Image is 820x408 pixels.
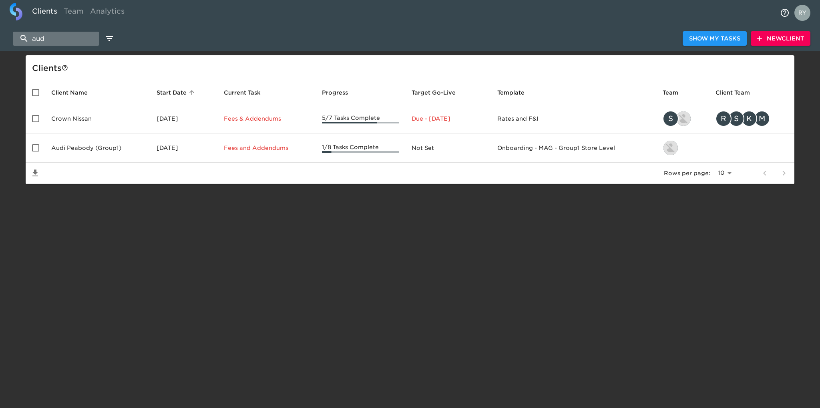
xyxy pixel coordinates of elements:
[412,88,466,97] span: Target Go-Live
[224,144,309,152] p: Fees and Addendums
[715,111,732,127] div: R
[150,104,218,133] td: [DATE]
[150,133,218,163] td: [DATE]
[26,81,794,184] table: enhanced table
[87,3,128,22] a: Analytics
[10,3,22,20] img: logo
[683,31,747,46] button: Show My Tasks
[754,111,770,127] div: M
[45,133,150,163] td: Audi Peabody (Group1)
[751,31,810,46] button: NewClient
[794,5,810,21] img: Profile
[757,34,804,44] span: New Client
[663,88,689,97] span: Team
[13,32,99,46] input: search
[741,111,757,127] div: K
[497,88,535,97] span: Template
[663,111,703,127] div: savannah@roadster.com, austin@roadster.com
[26,164,45,183] button: Save List
[51,88,98,97] span: Client Name
[405,133,490,163] td: Not Set
[224,88,261,97] span: This is the next Task in this Hub that should be completed
[715,88,760,97] span: Client Team
[412,115,484,123] p: Due - [DATE]
[664,169,710,177] p: Rows per page:
[676,111,691,126] img: austin@roadster.com
[224,115,309,123] p: Fees & Addendums
[728,111,744,127] div: S
[715,111,788,127] div: rrobins@crowncars.com, sparent@crowncars.com, kwilson@crowncars.com, mcooley@crowncars.com
[491,104,656,133] td: Rates and F&I
[775,3,794,22] button: notifications
[45,104,150,133] td: Crown Nissan
[224,88,271,97] span: Current Task
[491,133,656,163] td: Onboarding - MAG - Group1 Store Level
[316,133,405,163] td: 1/8 Tasks Complete
[663,111,679,127] div: S
[663,140,703,156] div: nikko.foster@roadster.com
[322,88,358,97] span: Progress
[32,62,791,75] div: Client s
[60,3,87,22] a: Team
[663,141,678,155] img: nikko.foster@roadster.com
[102,32,116,45] button: edit
[316,104,405,133] td: 5/7 Tasks Complete
[157,88,197,97] span: Start Date
[412,88,456,97] span: Calculated based on the start date and the duration of all Tasks contained in this Hub.
[713,167,734,179] select: rows per page
[62,65,68,71] svg: This is a list of all of your clients and clients shared with you
[689,34,740,44] span: Show My Tasks
[29,3,60,22] a: Clients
